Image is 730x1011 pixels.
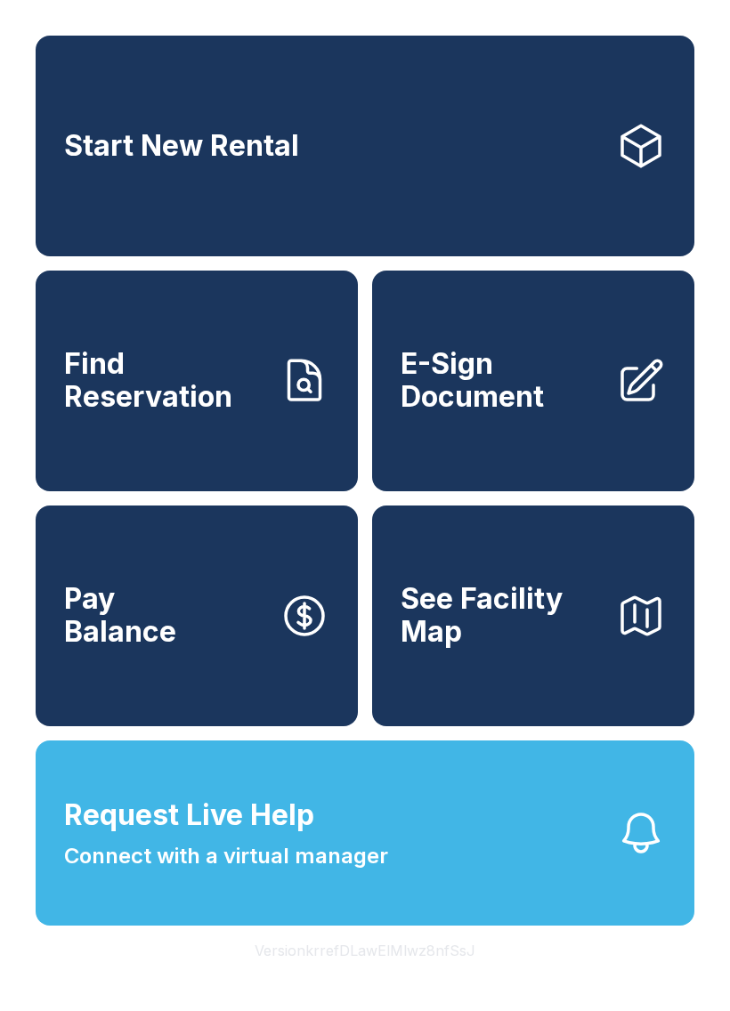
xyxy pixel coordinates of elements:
a: Find Reservation [36,271,358,491]
a: Start New Rental [36,36,694,256]
span: Connect with a virtual manager [64,840,388,872]
button: Request Live HelpConnect with a virtual manager [36,740,694,926]
span: See Facility Map [401,583,602,648]
button: PayBalance [36,505,358,726]
span: E-Sign Document [401,348,602,413]
span: Start New Rental [64,130,299,163]
a: E-Sign Document [372,271,694,491]
button: VersionkrrefDLawElMlwz8nfSsJ [240,926,490,975]
span: Find Reservation [64,348,265,413]
button: See Facility Map [372,505,694,726]
span: Pay Balance [64,583,176,648]
span: Request Live Help [64,794,314,837]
